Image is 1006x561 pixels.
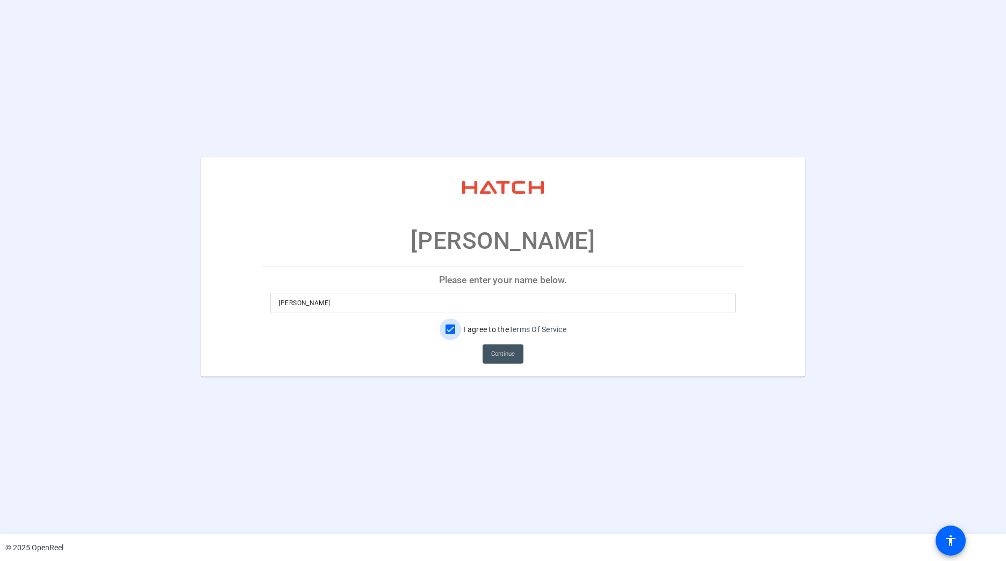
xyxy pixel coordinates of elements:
p: Please enter your name below. [262,267,745,293]
button: Continue [483,344,523,364]
label: I agree to the [461,324,566,335]
img: company-logo [449,168,557,207]
p: [PERSON_NAME] [411,223,595,258]
div: © 2025 OpenReel [5,542,63,553]
mat-icon: accessibility [944,534,957,547]
a: Terms Of Service [509,325,566,334]
span: Continue [491,346,515,362]
input: Enter your name [279,297,728,310]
